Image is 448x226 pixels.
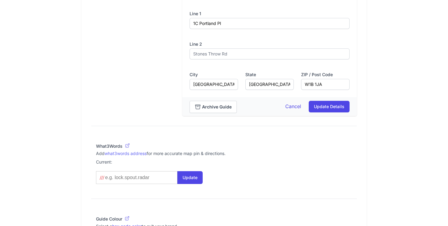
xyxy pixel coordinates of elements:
[301,79,350,90] input: IV1 1AF
[96,150,352,157] p: Add for more accurate map pin & directions.
[202,101,232,113] span: Archive Guide
[96,143,352,149] legend: What3Words
[190,72,238,78] label: City
[190,11,350,17] label: Line 1
[285,103,301,109] a: Cancel
[96,216,352,222] legend: Guide Colour
[190,79,238,90] input: Glasgow
[105,151,147,156] a: what3words address
[190,48,350,59] input: Stones Throw Rd
[190,101,237,113] a: Archive Guide
[309,101,350,112] button: Update Details
[190,41,350,47] label: Line 2
[177,171,203,184] button: Update
[245,72,294,78] label: State
[190,18,350,29] input: Highlands Glamping Farm
[301,72,350,78] label: ZIP / Post code
[96,159,112,165] p: Current:
[245,79,294,90] input: Highlands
